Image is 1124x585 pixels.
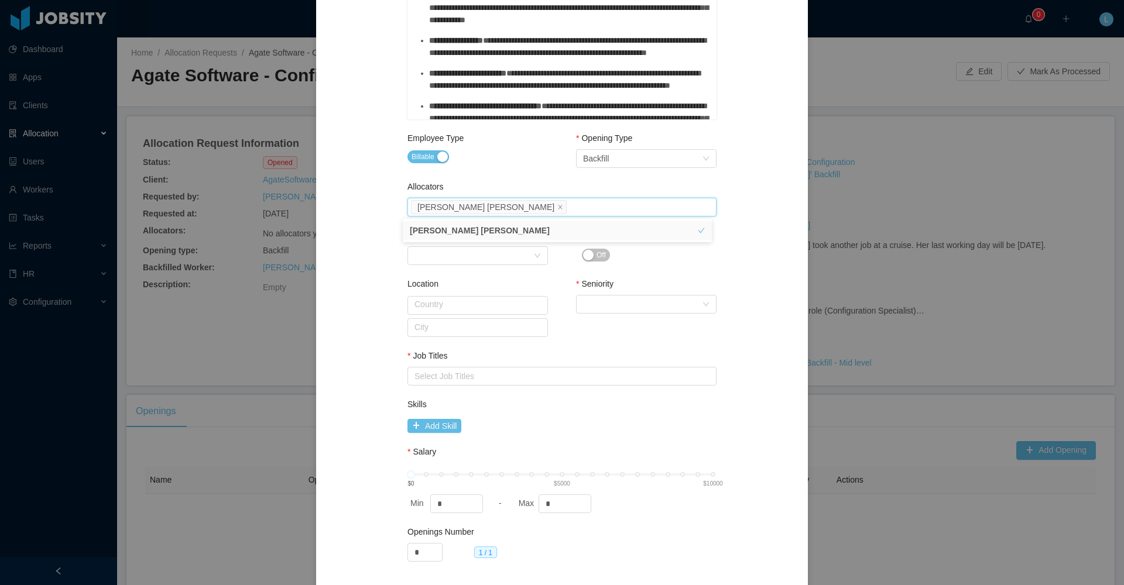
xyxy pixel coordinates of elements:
span: Off [597,249,606,261]
i: icon: check [698,227,705,234]
button: Employee Type [407,150,449,163]
div: Select Job Titles [414,370,704,382]
label: Skills [407,400,427,409]
div: Backfill [583,150,609,167]
label: Location [407,279,438,288]
span: 1 / 1 [474,546,497,558]
p: $0 [407,479,414,488]
div: - [499,497,502,513]
label: Employee Type [407,133,464,143]
i: icon: down [702,155,710,163]
li: Laura Natalia Perez [411,200,567,214]
label: Seniority [576,279,614,288]
label: Allocators [407,182,443,191]
label: Openings Number [407,527,474,536]
div: Max [519,497,536,510]
label: Opening Type [576,133,632,143]
p: $10000 [703,479,722,488]
div: [PERSON_NAME] [PERSON_NAME] [417,201,554,214]
input: Openings Number [408,543,442,561]
button: icon: plusAdd Skill [407,419,461,433]
label: Job Titles [407,351,448,360]
label: Salary [407,447,436,456]
i: icon: close [557,204,563,211]
button: Hot [582,249,610,261]
p: $5000 [554,479,570,488]
li: [PERSON_NAME] [PERSON_NAME] [403,221,712,240]
div: Min [410,497,427,510]
input: Salary [431,495,482,512]
span: Billable [412,151,434,163]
